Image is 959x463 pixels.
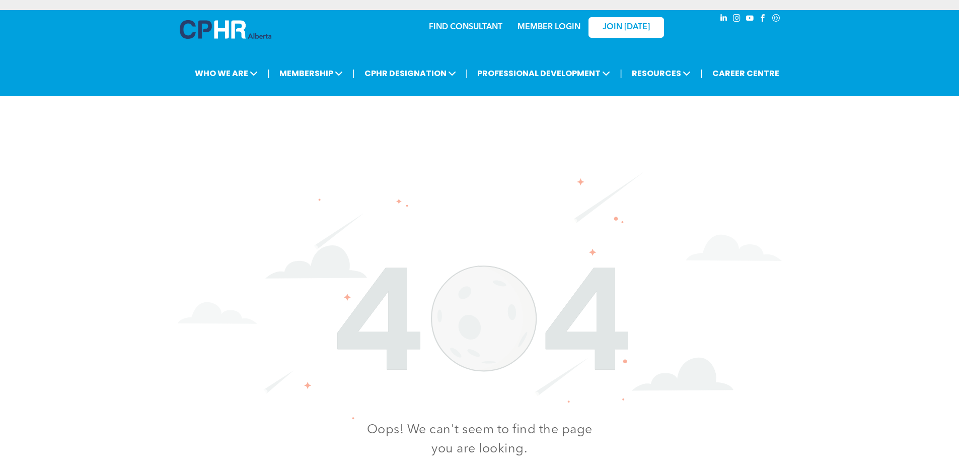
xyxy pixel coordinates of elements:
[771,13,782,26] a: Social network
[518,23,580,31] a: MEMBER LOGIN
[603,23,650,32] span: JOIN [DATE]
[745,13,756,26] a: youtube
[588,17,664,38] a: JOIN [DATE]
[192,64,261,83] span: WHO WE ARE
[466,63,468,84] li: |
[474,64,613,83] span: PROFESSIONAL DEVELOPMENT
[718,13,729,26] a: linkedin
[276,64,346,83] span: MEMBERSHIP
[629,64,694,83] span: RESOURCES
[361,64,459,83] span: CPHR DESIGNATION
[700,63,703,84] li: |
[620,63,622,84] li: |
[267,63,270,84] li: |
[731,13,743,26] a: instagram
[429,23,502,31] a: FIND CONSULTANT
[758,13,769,26] a: facebook
[709,64,782,83] a: CAREER CENTRE
[178,172,782,420] img: The number 404 is surrounded by clouds and stars on a white background.
[180,20,271,39] img: A blue and white logo for cp alberta
[352,63,355,84] li: |
[367,424,593,455] span: Oops! We can't seem to find the page you are looking.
